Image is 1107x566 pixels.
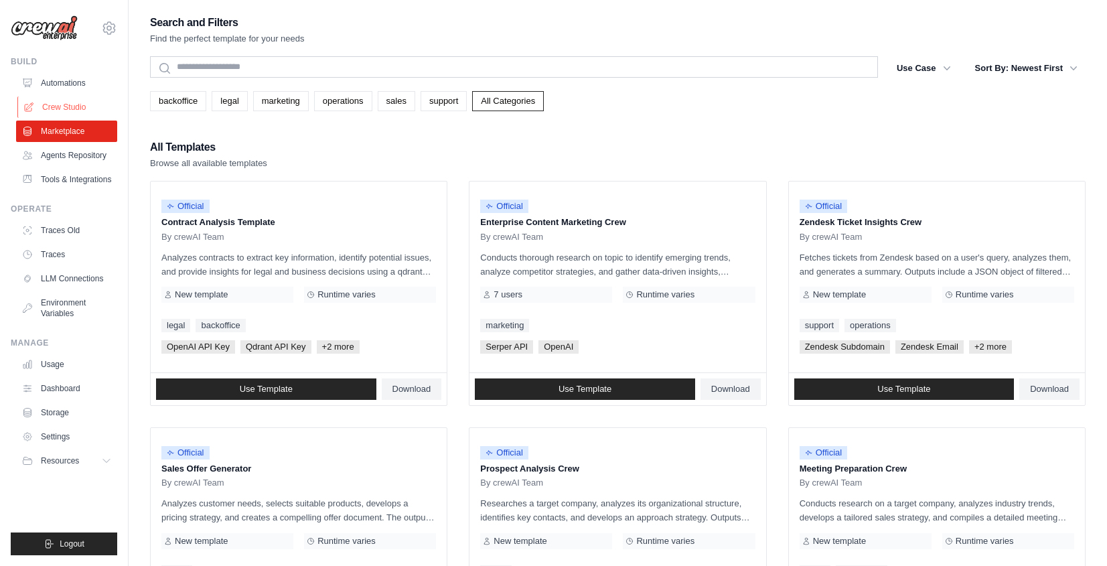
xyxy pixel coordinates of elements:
[150,91,206,111] a: backoffice
[161,496,436,524] p: Analyzes customer needs, selects suitable products, develops a pricing strategy, and creates a co...
[11,533,117,555] button: Logout
[150,32,305,46] p: Find the perfect template for your needs
[392,384,431,395] span: Download
[475,378,695,400] a: Use Template
[161,319,190,332] a: legal
[480,340,533,354] span: Serper API
[161,478,224,488] span: By crewAI Team
[161,200,210,213] span: Official
[16,268,117,289] a: LLM Connections
[494,289,522,300] span: 7 users
[889,56,959,80] button: Use Case
[16,378,117,399] a: Dashboard
[480,232,543,242] span: By crewAI Team
[813,536,866,547] span: New template
[559,384,611,395] span: Use Template
[800,251,1074,279] p: Fetches tickets from Zendesk based on a user's query, analyzes them, and generates a summary. Out...
[813,289,866,300] span: New template
[11,338,117,348] div: Manage
[877,384,930,395] span: Use Template
[636,536,694,547] span: Runtime varies
[175,536,228,547] span: New template
[844,319,896,332] a: operations
[800,232,863,242] span: By crewAI Team
[16,145,117,166] a: Agents Repository
[314,91,372,111] a: operations
[150,157,267,170] p: Browse all available templates
[421,91,467,111] a: support
[212,91,247,111] a: legal
[480,478,543,488] span: By crewAI Team
[150,13,305,32] h2: Search and Filters
[16,354,117,375] a: Usage
[800,216,1074,229] p: Zendesk Ticket Insights Crew
[161,446,210,459] span: Official
[1030,384,1069,395] span: Download
[16,121,117,142] a: Marketplace
[317,289,376,300] span: Runtime varies
[161,462,436,476] p: Sales Offer Generator
[41,455,79,466] span: Resources
[636,289,694,300] span: Runtime varies
[317,536,376,547] span: Runtime varies
[895,340,964,354] span: Zendesk Email
[800,446,848,459] span: Official
[11,15,78,41] img: Logo
[11,204,117,214] div: Operate
[1019,378,1080,400] a: Download
[967,56,1086,80] button: Sort By: Newest First
[711,384,750,395] span: Download
[156,378,376,400] a: Use Template
[317,340,360,354] span: +2 more
[175,289,228,300] span: New template
[17,96,119,118] a: Crew Studio
[800,496,1074,524] p: Conducts research on a target company, analyzes industry trends, develops a tailored sales strate...
[800,319,839,332] a: support
[956,289,1014,300] span: Runtime varies
[480,216,755,229] p: Enterprise Content Marketing Crew
[800,340,890,354] span: Zendesk Subdomain
[956,536,1014,547] span: Runtime varies
[11,56,117,67] div: Build
[700,378,761,400] a: Download
[161,340,235,354] span: OpenAI API Key
[480,319,529,332] a: marketing
[161,251,436,279] p: Analyzes contracts to extract key information, identify potential issues, and provide insights fo...
[480,446,528,459] span: Official
[161,216,436,229] p: Contract Analysis Template
[378,91,415,111] a: sales
[794,378,1015,400] a: Use Template
[16,169,117,190] a: Tools & Integrations
[16,426,117,447] a: Settings
[16,292,117,324] a: Environment Variables
[253,91,309,111] a: marketing
[150,138,267,157] h2: All Templates
[382,378,442,400] a: Download
[16,450,117,472] button: Resources
[800,200,848,213] span: Official
[480,462,755,476] p: Prospect Analysis Crew
[16,244,117,265] a: Traces
[494,536,546,547] span: New template
[538,340,579,354] span: OpenAI
[240,384,293,395] span: Use Template
[800,478,863,488] span: By crewAI Team
[16,72,117,94] a: Automations
[196,319,245,332] a: backoffice
[240,340,311,354] span: Qdrant API Key
[480,251,755,279] p: Conducts thorough research on topic to identify emerging trends, analyze competitor strategies, a...
[480,496,755,524] p: Researches a target company, analyzes its organizational structure, identifies key contacts, and ...
[969,340,1012,354] span: +2 more
[16,220,117,241] a: Traces Old
[161,232,224,242] span: By crewAI Team
[16,402,117,423] a: Storage
[60,539,84,549] span: Logout
[480,200,528,213] span: Official
[800,462,1074,476] p: Meeting Preparation Crew
[472,91,544,111] a: All Categories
